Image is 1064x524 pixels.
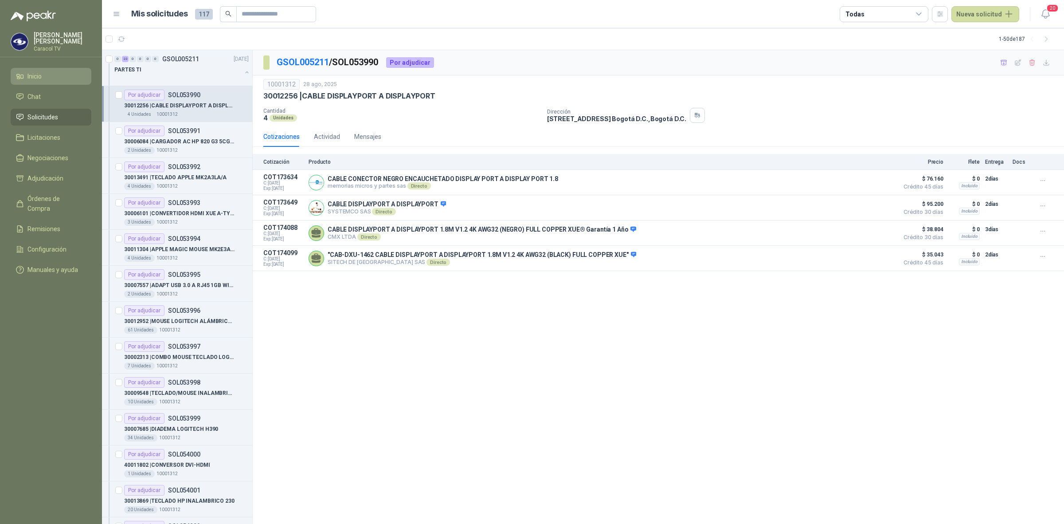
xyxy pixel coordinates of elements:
[124,398,157,406] div: 10 Unidades
[11,129,91,146] a: Licitaciones
[949,249,980,260] p: $ 0
[11,11,56,21] img: Logo peakr
[27,224,60,234] span: Remisiones
[156,291,178,298] p: 10001312
[159,327,180,334] p: 10001312
[124,317,235,326] p: 30012952 | MOUSE LOGITECH ALÁMBRICO USB M90 NEGRO
[899,184,943,189] span: Crédito 45 días
[145,56,151,62] div: 0
[899,235,943,240] span: Crédito 30 días
[102,86,252,122] a: Por adjudicarSOL05399030012256 |CABLE DISPLAYPORT A DISPLAYPORT4 Unidades10001312
[27,173,63,183] span: Adjudicación
[949,159,980,165] p: Flete
[156,255,178,262] p: 10001312
[34,32,91,44] p: [PERSON_NAME] [PERSON_NAME]
[263,159,303,165] p: Cotización
[11,150,91,166] a: Negociaciones
[328,233,636,240] p: CMX LTDA
[11,190,91,217] a: Órdenes de Compra
[263,249,303,256] p: COT174099
[328,208,446,215] p: SYSTEMCO SAS
[547,109,686,115] p: Dirección
[168,379,200,386] p: SOL053998
[985,249,1007,260] p: 2 días
[102,481,252,517] a: Por adjudicarSOL05400130013869 |TECLADO HP INALAMBRICO 23020 Unidades10001312
[124,485,164,496] div: Por adjudicar
[124,506,157,513] div: 20 Unidades
[270,114,297,122] div: Unidades
[386,57,434,68] div: Por adjudicar
[102,122,252,158] a: Por adjudicarSOL05399130006084 |CARGADOR AC HP 820 G3 5CG71539SS2 Unidades10001312
[168,307,200,314] p: SOL053996
[124,281,235,290] p: 30007557 | ADAPT USB 3.0 A RJ45 1GB WINDOWS
[124,434,157,441] div: 34 Unidades
[102,410,252,445] a: Por adjudicarSOL05399930007685 |DIADEMA LOGITECH H39034 Unidades10001312
[114,54,250,82] a: 0 23 0 0 0 0 GSOL005211[DATE] PARTES TI
[263,262,303,267] span: Exp: [DATE]
[124,219,155,226] div: 3 Unidades
[102,445,252,481] a: Por adjudicarSOL05400040011802 |CONVERSOR DVI-HDMI1 Unidades10001312
[277,55,379,69] p: / SOL053990
[11,109,91,126] a: Solicitudes
[156,470,178,477] p: 10001312
[124,389,235,398] p: 30009548 | TECLADO/MOUSE INALAMBRICO LOGITECH MK270
[168,415,200,422] p: SOL053999
[168,236,200,242] p: SOL053994
[124,111,155,118] div: 4 Unidades
[949,224,980,235] p: $ 0
[949,173,980,184] p: $ 0
[122,56,129,62] div: 23
[124,413,164,424] div: Por adjudicar
[156,362,178,370] p: 10001312
[102,338,252,374] a: Por adjudicarSOL05399730002313 |COMBO MOUSE TECLADO LOGITECH ALAMBRICO7 Unidades10001312
[27,265,78,275] span: Manuales y ayuda
[11,221,91,237] a: Remisiones
[124,305,164,316] div: Por adjudicar
[303,80,337,89] p: 28 ago, 2025
[11,241,91,258] a: Configuración
[124,269,164,280] div: Por adjudicar
[985,173,1007,184] p: 2 días
[124,162,164,172] div: Por adjudicar
[137,56,144,62] div: 0
[328,201,446,209] p: CABLE DISPLAYPORT A DISPLAYPORT
[168,128,200,134] p: SOL053991
[234,55,249,63] p: [DATE]
[152,56,159,62] div: 0
[102,374,252,410] a: Por adjudicarSOL05399830009548 |TECLADO/MOUSE INALAMBRICO LOGITECH MK27010 Unidades10001312
[1046,4,1059,12] span: 20
[124,377,164,388] div: Por adjudicar
[159,506,180,513] p: 10001312
[1037,6,1053,22] button: 20
[951,6,1019,22] button: Nueva solicitud
[263,199,303,206] p: COT173649
[328,175,558,182] p: CABLE CONECTOR NEGRO ENCAUCHETADO DISPLAY PORT A DISPLAY PORT 1.8
[168,487,200,493] p: SOL054001
[11,33,28,50] img: Company Logo
[547,115,686,122] p: [STREET_ADDRESS] Bogotá D.C. , Bogotá D.C.
[426,259,450,266] div: Directo
[328,251,636,259] p: "CAB-DXU-1462 CABLE DISPLAYPORT A DISPLAYPORT 1.8M V1.2 4K AWG32 (BLACK) FULL COPPER XUE"
[263,186,303,191] span: Exp: [DATE]
[124,183,155,190] div: 4 Unidades
[407,182,431,189] div: Directo
[34,46,91,51] p: Caracol TV
[124,90,164,100] div: Por adjudicar
[114,56,121,62] div: 0
[354,132,381,142] div: Mensajes
[124,470,155,477] div: 1 Unidades
[899,199,943,209] span: $ 95.200
[899,173,943,184] span: $ 76.160
[168,272,200,278] p: SOL053995
[131,8,188,20] h1: Mis solicitudes
[372,208,395,215] div: Directo
[124,341,164,352] div: Por adjudicar
[11,170,91,187] a: Adjudicación
[195,9,213,20] span: 117
[129,56,136,62] div: 0
[263,173,303,181] p: COT173634
[162,56,199,62] p: GSOL005211
[899,224,943,235] span: $ 38.804
[124,461,210,469] p: 40011802 | CONVERSOR DVI-HDMI
[985,159,1007,165] p: Entrega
